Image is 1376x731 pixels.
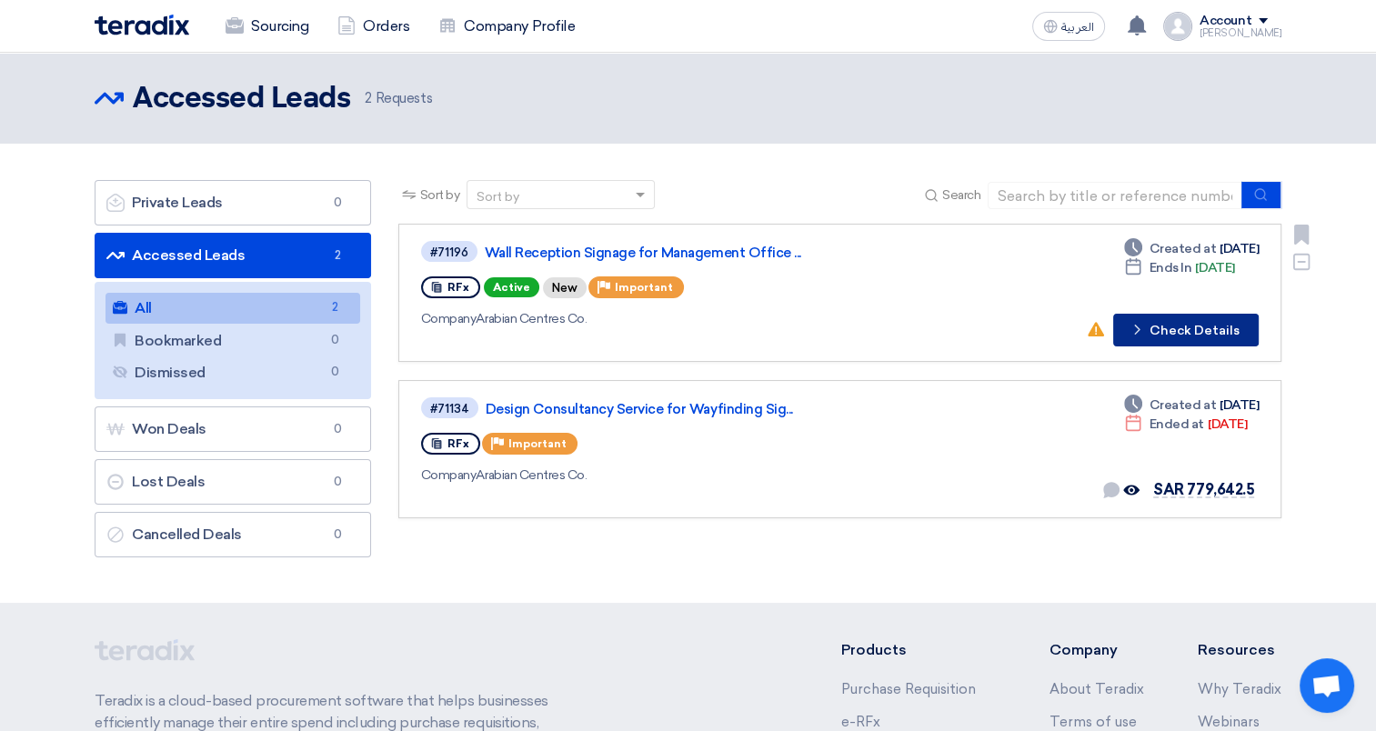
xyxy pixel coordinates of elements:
span: 2 [324,298,346,317]
div: [DATE] [1124,258,1235,277]
a: Wall Reception Signage for Management Office ... [485,245,939,261]
div: Arabian Centres Co. [421,309,943,328]
span: 0 [326,194,348,212]
a: Orders [323,6,424,46]
button: العربية [1032,12,1105,41]
a: Sourcing [211,6,323,46]
span: Created at [1150,396,1216,415]
a: Accessed Leads2 [95,233,371,278]
span: 2 [365,90,372,106]
a: Lost Deals0 [95,459,371,505]
span: Important [615,281,673,294]
span: العربية [1061,21,1094,34]
span: 0 [326,473,348,491]
span: Ended at [1150,415,1204,434]
div: Sort by [477,187,519,206]
span: 2 [326,246,348,265]
a: Won Deals0 [95,406,371,452]
a: e-RFx [841,714,880,730]
span: 0 [324,331,346,350]
span: 0 [326,526,348,544]
button: Check Details [1113,314,1259,346]
h2: Accessed Leads [133,81,350,117]
span: Important [508,437,567,450]
div: [DATE] [1124,239,1259,258]
div: #71196 [430,246,468,258]
span: RFx [447,437,469,450]
a: Company Profile [424,6,589,46]
span: Ends In [1150,258,1192,277]
div: [DATE] [1124,396,1259,415]
div: [DATE] [1124,415,1247,434]
div: #71134 [430,403,469,415]
span: Created at [1150,239,1216,258]
a: Purchase Requisition [841,681,976,697]
a: Terms of use [1049,714,1136,730]
span: Search [942,185,980,205]
a: Open chat [1300,658,1354,713]
img: profile_test.png [1163,12,1192,41]
span: Company [421,467,477,483]
span: 0 [326,420,348,438]
li: Company [1049,639,1143,661]
a: Dismissed [105,357,360,388]
div: Account [1200,14,1251,29]
li: Products [841,639,995,661]
div: [PERSON_NAME] [1200,28,1281,38]
div: New [543,277,587,298]
a: All [105,293,360,324]
a: About Teradix [1049,681,1143,697]
a: Webinars [1198,714,1260,730]
a: Design Consultancy Service for Wayfinding Sig... [486,401,940,417]
span: RFx [447,281,469,294]
span: Requests [365,88,432,109]
a: Private Leads0 [95,180,371,225]
img: Teradix logo [95,15,189,35]
span: 0 [324,363,346,382]
a: Cancelled Deals0 [95,512,371,557]
span: Company [421,311,477,326]
span: Sort by [420,185,460,205]
a: Bookmarked [105,325,360,356]
input: Search by title or reference number [988,182,1242,209]
div: Arabian Centres Co. [421,466,944,485]
li: Resources [1198,639,1281,661]
span: Active [484,277,539,297]
a: Why Teradix [1198,681,1281,697]
span: SAR 779,642.5 [1153,481,1254,498]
